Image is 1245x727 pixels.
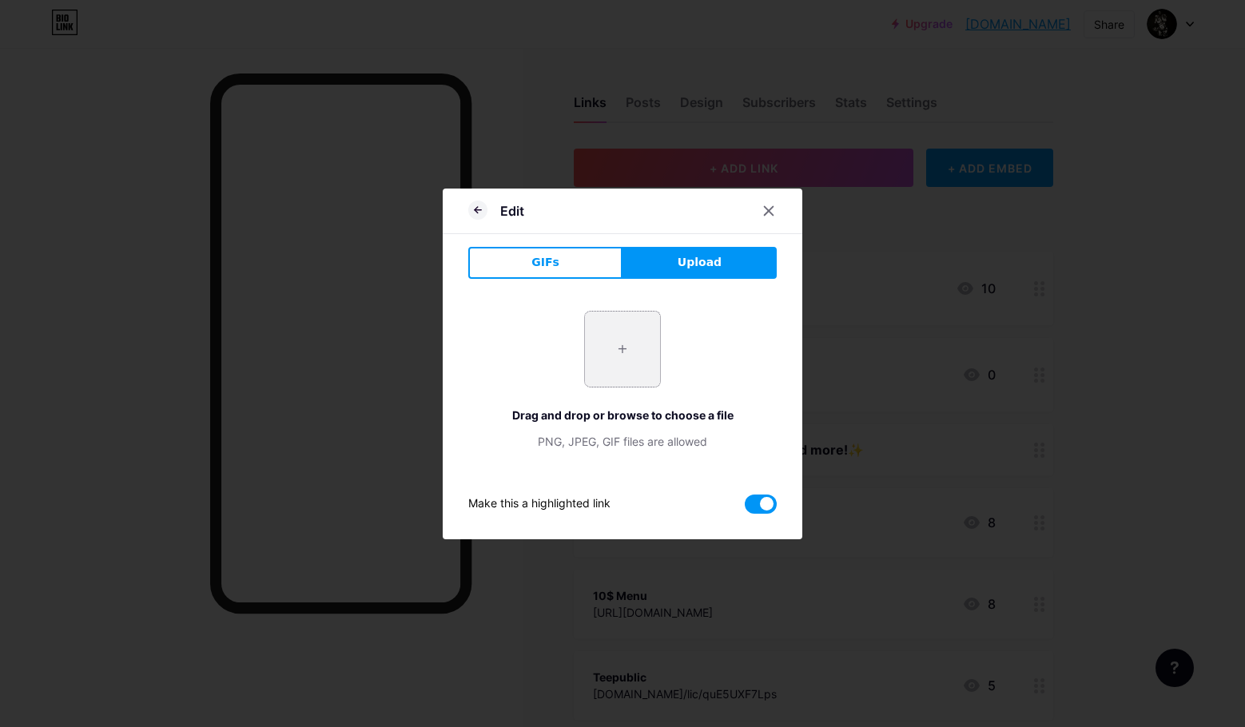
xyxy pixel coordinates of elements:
span: Upload [678,254,722,271]
span: GIFs [531,254,559,271]
div: Drag and drop or browse to choose a file [468,407,777,423]
button: Upload [622,247,777,279]
div: Edit [500,201,524,220]
div: PNG, JPEG, GIF files are allowed [468,433,777,450]
button: GIFs [468,247,622,279]
div: Make this a highlighted link [468,495,611,514]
